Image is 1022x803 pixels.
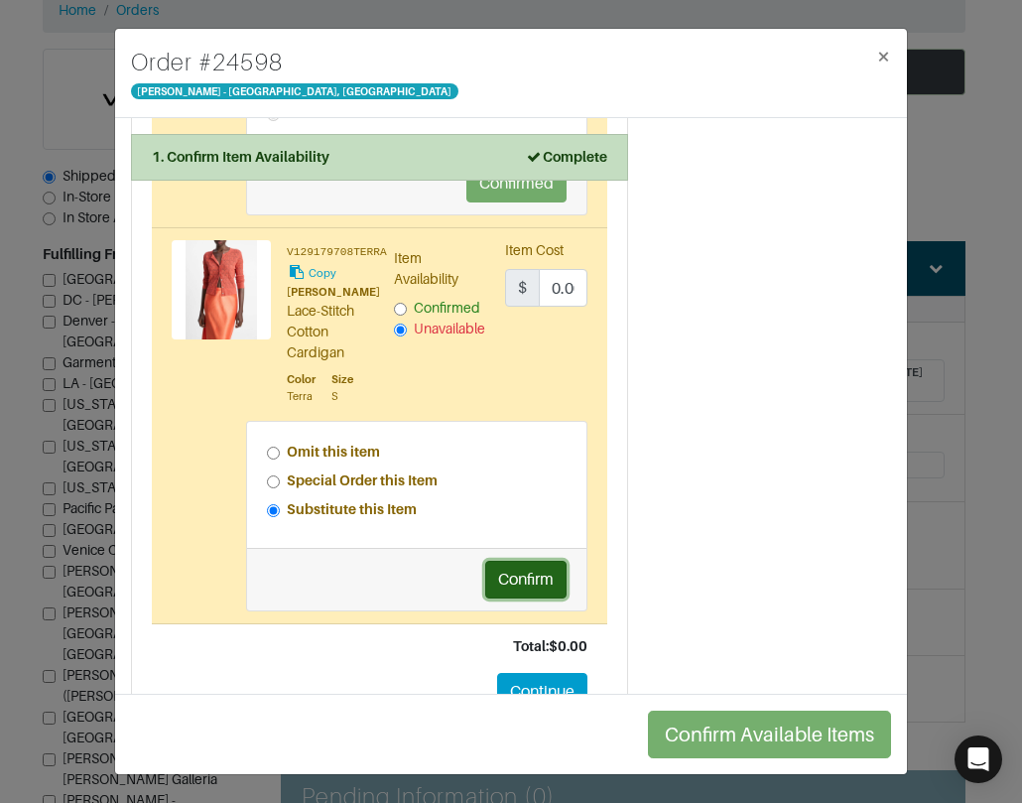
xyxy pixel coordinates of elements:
[331,371,353,388] div: Size
[394,248,475,290] label: Item Availability
[131,45,458,80] h4: Order # 24598
[466,165,567,202] button: Confirmed
[648,711,891,758] button: Confirm Available Items
[267,504,280,517] input: Substitute this Item
[287,246,387,258] small: V129179708TERRA
[876,43,891,69] span: ×
[172,636,587,657] div: Total: $0.00
[287,472,438,488] strong: Special Order this Item
[525,149,607,165] strong: Complete
[267,447,280,460] input: Omit this item
[485,561,567,599] button: Confirm
[505,240,564,261] label: Item Cost
[331,388,353,405] div: S
[287,301,387,363] div: Lace-Stitch Cotton Cardigan
[287,261,337,284] button: Copy
[414,300,480,316] span: Confirmed
[287,371,316,388] div: Color
[131,83,458,99] span: [PERSON_NAME] - [GEOGRAPHIC_DATA], [GEOGRAPHIC_DATA]
[287,388,316,405] div: Terra
[394,324,407,336] input: Unavailable
[287,501,417,517] strong: Substitute this Item
[152,149,329,165] strong: 1. Confirm Item Availability
[172,240,271,339] img: Product
[955,736,1002,783] div: Open Intercom Messenger
[309,267,336,279] small: Copy
[505,269,540,307] span: $
[267,475,280,488] input: Special Order this Item
[394,303,407,316] input: Confirmed
[414,321,485,336] span: Unavailable
[287,444,380,460] strong: Omit this item
[497,673,587,711] button: Continue
[860,29,907,84] button: Close
[287,284,387,301] div: [PERSON_NAME]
